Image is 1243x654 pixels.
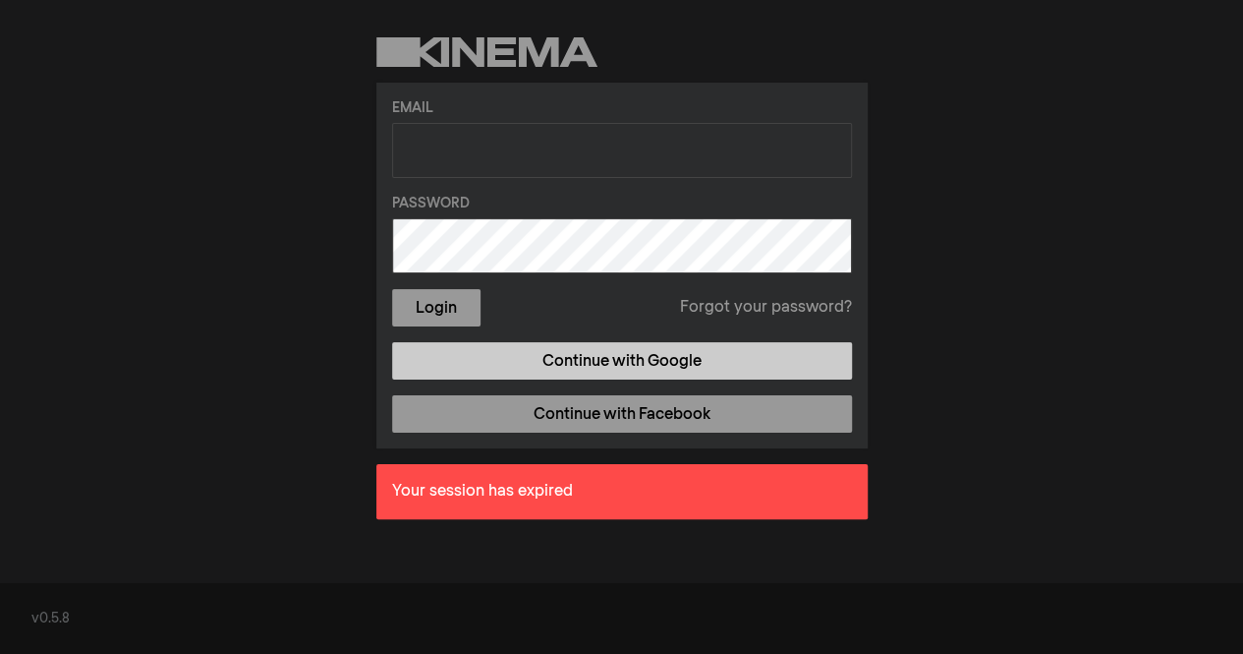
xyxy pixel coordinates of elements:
label: Password [392,194,852,214]
div: Your session has expired [376,464,868,519]
a: Continue with Facebook [392,395,852,433]
div: v0.5.8 [31,609,1212,629]
label: Email [392,98,852,119]
button: Login [392,289,480,327]
a: Forgot your password? [680,296,852,320]
a: Continue with Google [392,342,852,380]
